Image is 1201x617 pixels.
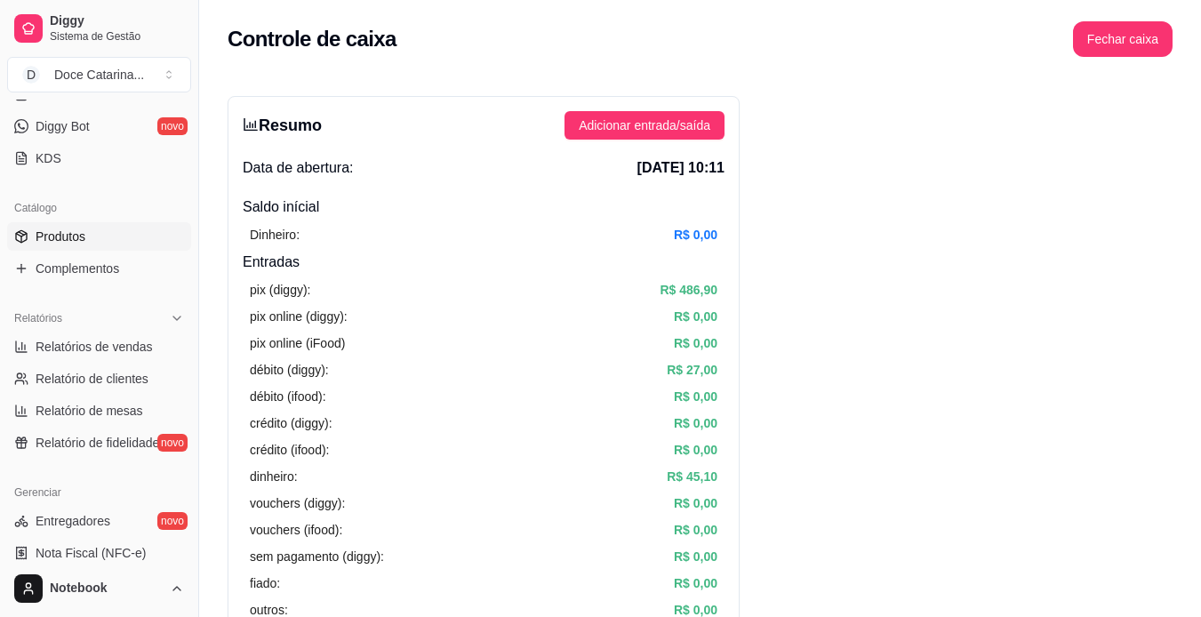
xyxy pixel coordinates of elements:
[674,493,717,513] article: R$ 0,00
[579,116,710,135] span: Adicionar entrada/saída
[50,13,184,29] span: Diggy
[36,512,110,530] span: Entregadores
[674,333,717,353] article: R$ 0,00
[667,467,717,486] article: R$ 45,10
[243,196,725,218] h4: Saldo inícial
[7,507,191,535] a: Entregadoresnovo
[564,111,725,140] button: Adicionar entrada/saída
[7,144,191,172] a: KDS
[50,581,163,597] span: Notebook
[667,360,717,380] article: R$ 27,00
[250,493,345,513] article: vouchers (diggy):
[7,397,191,425] a: Relatório de mesas
[50,29,184,44] span: Sistema de Gestão
[243,157,354,179] span: Data de abertura:
[36,228,85,245] span: Produtos
[7,254,191,283] a: Complementos
[36,149,61,167] span: KDS
[7,365,191,393] a: Relatório de clientes
[674,307,717,326] article: R$ 0,00
[54,66,144,84] div: Doce Catarina ...
[14,311,62,325] span: Relatórios
[250,520,342,540] article: vouchers (ifood):
[7,478,191,507] div: Gerenciar
[250,467,298,486] article: dinheiro:
[36,338,153,356] span: Relatórios de vendas
[674,387,717,406] article: R$ 0,00
[1073,21,1173,57] button: Fechar caixa
[674,225,717,244] article: R$ 0,00
[250,280,310,300] article: pix (diggy):
[228,25,396,53] h2: Controle de caixa
[22,66,40,84] span: D
[36,117,90,135] span: Diggy Bot
[7,57,191,92] button: Select a team
[243,113,322,138] h3: Resumo
[7,539,191,567] a: Nota Fiscal (NFC-e)
[674,413,717,433] article: R$ 0,00
[36,402,143,420] span: Relatório de mesas
[250,573,280,593] article: fiado:
[250,413,332,433] article: crédito (diggy):
[674,440,717,460] article: R$ 0,00
[674,573,717,593] article: R$ 0,00
[250,360,329,380] article: débito (diggy):
[250,387,326,406] article: débito (ifood):
[7,7,191,50] a: DiggySistema de Gestão
[250,440,329,460] article: crédito (ifood):
[637,157,725,179] span: [DATE] 10:11
[250,307,348,326] article: pix online (diggy):
[7,567,191,610] button: Notebook
[243,116,259,132] span: bar-chart
[250,547,384,566] article: sem pagamento (diggy):
[36,260,119,277] span: Complementos
[7,429,191,457] a: Relatório de fidelidadenovo
[7,194,191,222] div: Catálogo
[36,544,146,562] span: Nota Fiscal (NFC-e)
[36,434,159,452] span: Relatório de fidelidade
[7,333,191,361] a: Relatórios de vendas
[674,547,717,566] article: R$ 0,00
[36,370,148,388] span: Relatório de clientes
[7,222,191,251] a: Produtos
[250,333,345,353] article: pix online (iFood)
[660,280,717,300] article: R$ 486,90
[250,225,300,244] article: Dinheiro:
[7,112,191,140] a: Diggy Botnovo
[243,252,725,273] h4: Entradas
[674,520,717,540] article: R$ 0,00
